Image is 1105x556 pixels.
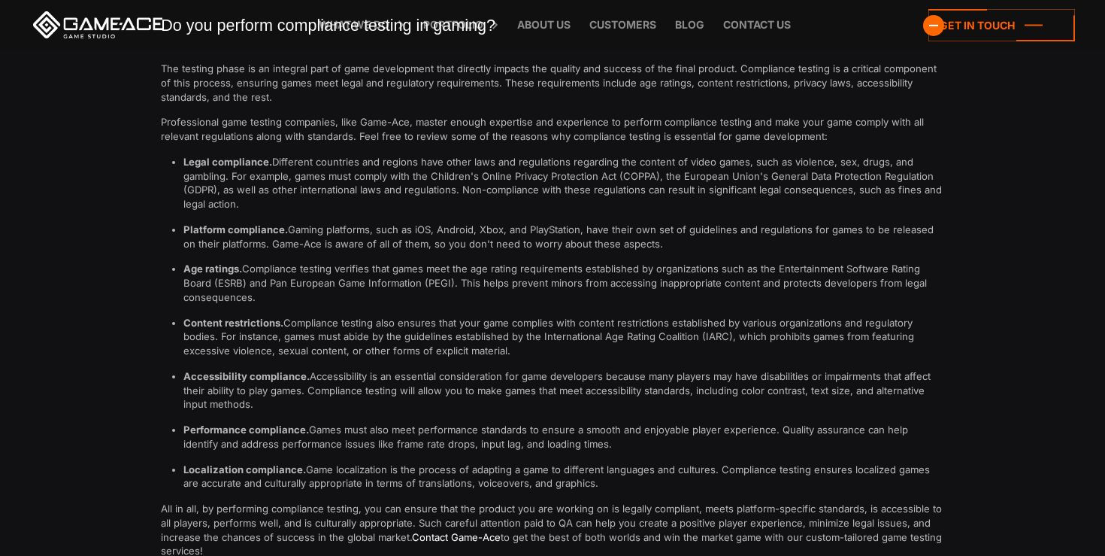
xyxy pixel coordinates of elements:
p: Professional game testing companies, like Game-Ace, master enough expertise and experience to per... [161,115,944,144]
p: Compliance testing also ensures that your game complies with content restrictions established by ... [183,316,944,358]
p: Game localization is the process of adapting a game to different languages and cultures. Complian... [183,463,944,491]
p: Different countries and regions have other laws and regulations regarding the content of video ga... [183,155,944,211]
a: Get in touch [928,9,1075,41]
a: Contact Game-Ace [412,531,501,543]
strong: Localization compliance. [183,463,306,475]
strong: Content restrictions. [183,317,283,329]
strong: Age ratings. [183,263,242,275]
strong: Accessibility compliance. [183,370,310,382]
button: Do you perform compliance testing in gaming? [161,1,944,50]
strong: Platform compliance. [183,223,288,235]
p: The testing phase is an integral part of game development that directly impacts the quality and s... [161,62,944,104]
p: Accessibility is an essential consideration for game developers because many players may have dis... [183,369,944,412]
p: Compliance testing verifies that games meet the age rating requirements established by organizati... [183,262,944,304]
strong: Performance compliance. [183,424,309,436]
p: Games must also meet performance standards to ensure a smooth and enjoyable player experience. Qu... [183,423,944,451]
p: Gaming platforms, such as iOS, Android, Xbox, and PlayStation, have their own set of guidelines a... [183,223,944,251]
strong: Legal compliance. [183,156,272,168]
